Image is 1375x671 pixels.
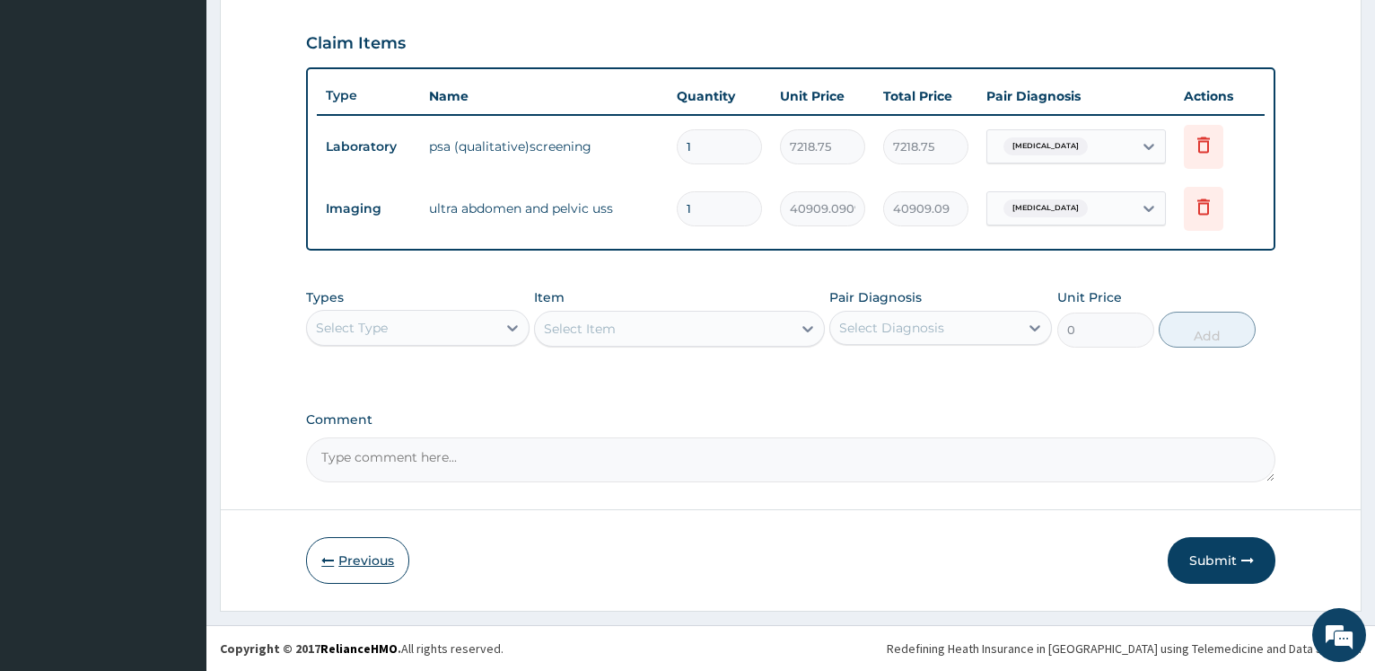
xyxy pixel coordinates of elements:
th: Quantity [668,78,771,114]
div: Select Type [316,319,388,337]
textarea: Type your message and hit 'Enter' [9,465,342,528]
footer: All rights reserved. [206,625,1375,671]
th: Pair Diagnosis [977,78,1175,114]
img: d_794563401_company_1708531726252_794563401 [33,90,73,135]
th: Actions [1175,78,1265,114]
button: Add [1159,312,1256,348]
td: Laboratory [317,130,420,163]
div: Minimize live chat window [294,9,337,52]
span: [MEDICAL_DATA] [1003,137,1088,155]
td: Imaging [317,192,420,225]
label: Pair Diagnosis [829,288,922,306]
label: Types [306,290,344,305]
span: [MEDICAL_DATA] [1003,199,1088,217]
div: Select Diagnosis [839,319,944,337]
button: Submit [1168,537,1275,584]
div: Chat with us now [93,101,302,124]
th: Unit Price [771,78,874,114]
td: ultra abdomen and pelvic uss [420,190,668,226]
th: Name [420,78,668,114]
a: RelianceHMO [320,640,398,657]
th: Type [317,79,420,112]
h3: Claim Items [306,34,406,54]
th: Total Price [874,78,977,114]
label: Item [534,288,565,306]
label: Unit Price [1057,288,1122,306]
button: Previous [306,537,409,584]
strong: Copyright © 2017 . [220,640,401,657]
td: psa (qualitative)screening [420,128,668,164]
span: We're online! [104,214,248,395]
label: Comment [306,412,1275,428]
div: Redefining Heath Insurance in [GEOGRAPHIC_DATA] using Telemedicine and Data Science! [887,640,1362,658]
